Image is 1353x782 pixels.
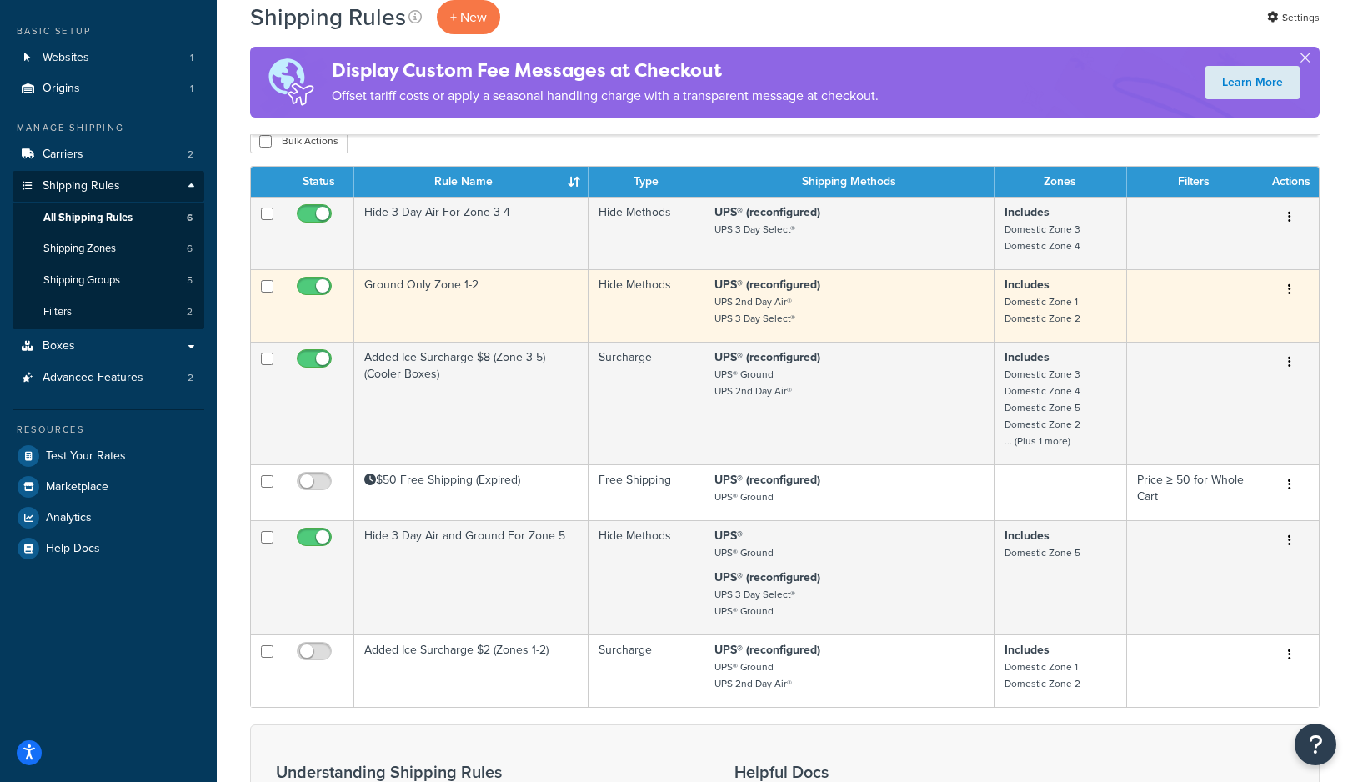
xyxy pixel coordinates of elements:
small: Domestic Zone 1 Domestic Zone 2 [1005,294,1080,326]
small: UPS 3 Day Select® [714,222,795,237]
span: 6 [187,242,193,256]
strong: UPS® (reconfigured) [714,569,820,586]
strong: UPS® (reconfigured) [714,348,820,366]
a: Test Your Rates [13,441,204,471]
span: 1 [190,51,193,65]
span: Analytics [46,511,92,525]
span: Websites [43,51,89,65]
li: Shipping Groups [13,265,204,296]
a: All Shipping Rules 6 [13,203,204,233]
td: Hide Methods [589,197,704,269]
button: Bulk Actions [250,128,348,153]
strong: UPS® (reconfigured) [714,641,820,659]
span: Filters [43,305,72,319]
td: Price ≥ 50 for Whole Cart [1127,464,1260,520]
td: $50 Free Shipping (Expired) [354,464,589,520]
span: Boxes [43,339,75,353]
a: Marketplace [13,472,204,502]
td: Added Ice Surcharge $8 (Zone 3-5) (Cooler Boxes) [354,342,589,464]
th: Zones [995,167,1128,197]
span: Shipping Groups [43,273,120,288]
th: Type [589,167,704,197]
span: Shipping Zones [43,242,116,256]
h4: Display Custom Fee Messages at Checkout [332,57,879,84]
strong: Includes [1005,527,1050,544]
strong: Includes [1005,276,1050,293]
strong: UPS® (reconfigured) [714,276,820,293]
th: Status [283,167,354,197]
strong: UPS® [714,527,743,544]
a: Analytics [13,503,204,533]
strong: Includes [1005,348,1050,366]
td: Hide Methods [589,269,704,342]
li: Filters [13,297,204,328]
span: Help Docs [46,542,100,556]
a: Boxes [13,331,204,362]
th: Actions [1260,167,1319,197]
span: Origins [43,82,80,96]
h3: Understanding Shipping Rules [276,763,693,781]
small: UPS® Ground UPS 2nd Day Air® [714,659,792,691]
strong: Includes [1005,203,1050,221]
h1: Shipping Rules [250,1,406,33]
span: Carriers [43,148,83,162]
a: Websites 1 [13,43,204,73]
span: Test Your Rates [46,449,126,464]
a: Carriers 2 [13,139,204,170]
li: Shipping Zones [13,233,204,264]
td: Hide 3 Day Air and Ground For Zone 5 [354,520,589,634]
small: UPS 2nd Day Air® UPS 3 Day Select® [714,294,795,326]
span: 6 [187,211,193,225]
span: 5 [187,273,193,288]
a: Filters 2 [13,297,204,328]
th: Rule Name : activate to sort column ascending [354,167,589,197]
li: Shipping Rules [13,171,204,329]
li: All Shipping Rules [13,203,204,233]
button: Open Resource Center [1295,724,1336,765]
a: Shipping Groups 5 [13,265,204,296]
span: Marketplace [46,480,108,494]
li: Websites [13,43,204,73]
li: Advanced Features [13,363,204,394]
small: Domestic Zone 5 [1005,545,1080,560]
small: UPS® Ground UPS 2nd Day Air® [714,367,792,399]
a: Advanced Features 2 [13,363,204,394]
span: 2 [188,371,193,385]
h3: Helpful Docs [734,763,1008,781]
span: 2 [188,148,193,162]
small: Domestic Zone 3 Domestic Zone 4 [1005,222,1080,253]
a: Learn More [1205,66,1300,99]
span: 1 [190,82,193,96]
li: Carriers [13,139,204,170]
li: Origins [13,73,204,104]
strong: UPS® (reconfigured) [714,471,820,489]
a: Shipping Zones 6 [13,233,204,264]
strong: UPS® (reconfigured) [714,203,820,221]
span: All Shipping Rules [43,211,133,225]
div: Manage Shipping [13,121,204,135]
th: Filters [1127,167,1260,197]
td: Hide 3 Day Air For Zone 3-4 [354,197,589,269]
a: Help Docs [13,534,204,564]
small: UPS® Ground [714,489,774,504]
small: Domestic Zone 1 Domestic Zone 2 [1005,659,1080,691]
div: Basic Setup [13,24,204,38]
th: Shipping Methods [704,167,995,197]
span: Shipping Rules [43,179,120,193]
td: Added Ice Surcharge $2 (Zones 1-2) [354,634,589,707]
strong: Includes [1005,641,1050,659]
div: Resources [13,423,204,437]
p: Offset tariff costs or apply a seasonal handling charge with a transparent message at checkout. [332,84,879,108]
a: Settings [1267,6,1320,29]
small: Domestic Zone 3 Domestic Zone 4 Domestic Zone 5 Domestic Zone 2 ... (Plus 1 more) [1005,367,1080,449]
span: Advanced Features [43,371,143,385]
td: Surcharge [589,342,704,464]
td: Free Shipping [589,464,704,520]
small: UPS® Ground [714,545,774,560]
span: 2 [187,305,193,319]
